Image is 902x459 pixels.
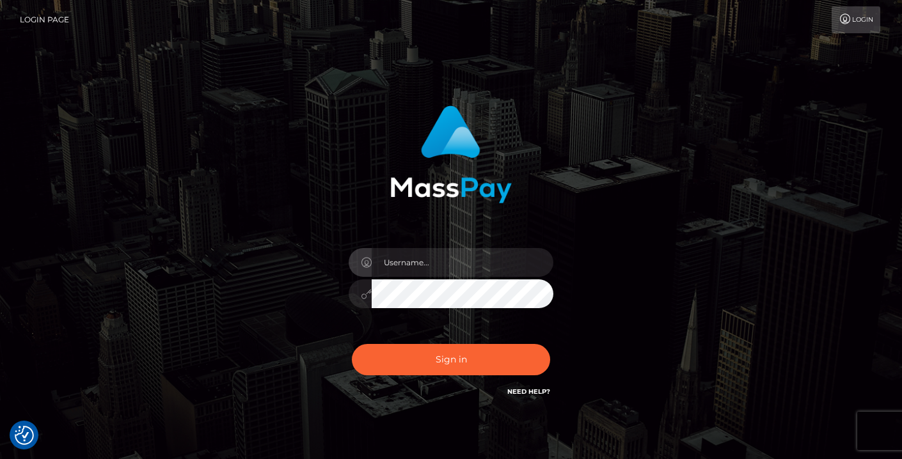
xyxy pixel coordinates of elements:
[390,105,512,203] img: MassPay Login
[15,426,34,445] button: Consent Preferences
[372,248,553,277] input: Username...
[352,344,550,375] button: Sign in
[15,426,34,445] img: Revisit consent button
[20,6,69,33] a: Login Page
[832,6,880,33] a: Login
[507,387,550,396] a: Need Help?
